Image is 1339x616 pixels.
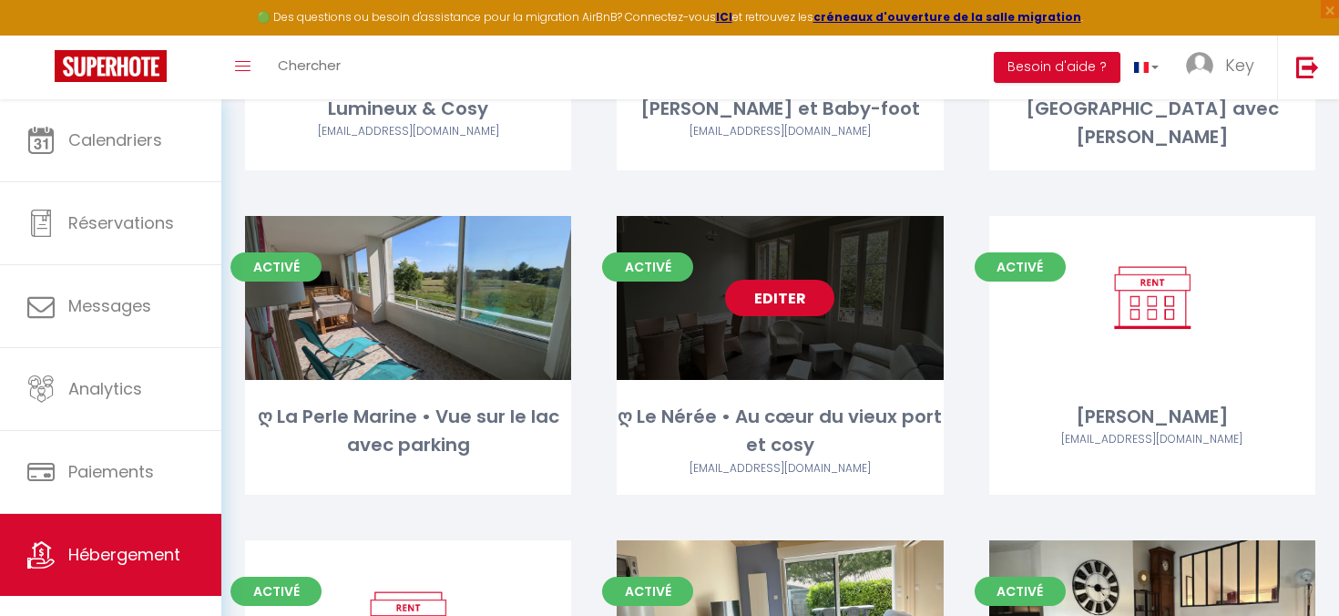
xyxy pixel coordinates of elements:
[264,36,354,99] a: Chercher
[230,577,322,606] span: Activé
[617,403,943,460] div: ღ Le Nérée • Au cœur du vieux port et cosy
[245,403,571,460] div: ღ La Perle Marine • Vue sur le lac avec parking
[716,9,732,25] a: ICI
[1186,52,1213,79] img: ...
[68,294,151,317] span: Messages
[975,252,1066,282] span: Activé
[68,543,180,566] span: Hébergement
[989,66,1315,151] div: ღ Nouveau Monde• Parking, [GEOGRAPHIC_DATA] avec [PERSON_NAME]
[15,7,69,62] button: Ouvrir le widget de chat LiveChat
[989,403,1315,431] div: [PERSON_NAME]
[725,280,834,316] a: Editer
[975,577,1066,606] span: Activé
[813,9,1081,25] a: créneaux d'ouverture de la salle migration
[245,123,571,140] div: Airbnb
[617,123,943,140] div: Airbnb
[602,577,693,606] span: Activé
[989,431,1315,448] div: Airbnb
[68,211,174,234] span: Réservations
[55,50,167,82] img: Super Booking
[1225,54,1254,77] span: Key
[1172,36,1277,99] a: ... Key
[278,56,341,75] span: Chercher
[230,252,322,282] span: Activé
[617,460,943,477] div: Airbnb
[68,128,162,151] span: Calendriers
[1296,56,1319,78] img: logout
[68,377,142,400] span: Analytics
[68,460,154,483] span: Paiements
[602,252,693,282] span: Activé
[994,52,1120,83] button: Besoin d'aide ?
